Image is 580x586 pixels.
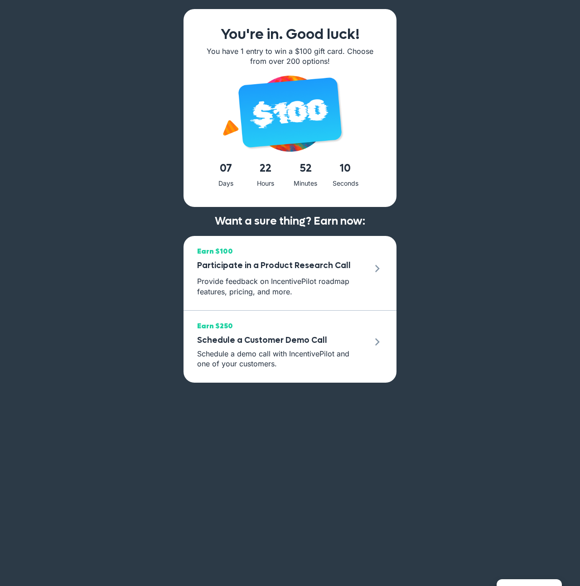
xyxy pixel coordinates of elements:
img: giphy (1) [202,88,270,156]
h3: Schedule a Customer Demo Call [197,332,363,349]
span: Earn $250 [197,320,363,332]
p: You have 1 entry to win a $100 gift card. Choose from over 200 options! [202,46,378,67]
span: 10 [327,159,363,178]
a: Earn $100 Participate in a Product Research Call Provide feedback on IncentivePilot roadmap featu... [184,236,396,310]
span: 07 [208,159,244,178]
h1: You're in. Good luck! [202,27,378,42]
span: 52 [287,159,324,178]
div: Seconds [327,178,363,189]
h2: Want a sure thing? Earn now: [193,216,387,227]
a: Earn $250 Schedule a Customer Demo Call Schedule a demo call with IncentivePilot and one of your ... [184,310,396,383]
img: iPhone 16 - 73 [229,76,351,152]
p: Schedule a demo call with IncentivePilot and one of your customers. [197,349,363,369]
span: 22 [247,159,284,178]
h3: Participate in a Product Research Call [197,258,367,274]
p: Provide feedback on IncentivePilot roadmap features, pricing, and more. [197,276,367,297]
div: Days [208,178,244,189]
div: Hours [247,178,284,189]
span: Earn $100 [197,245,367,258]
div: Minutes [287,178,324,189]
